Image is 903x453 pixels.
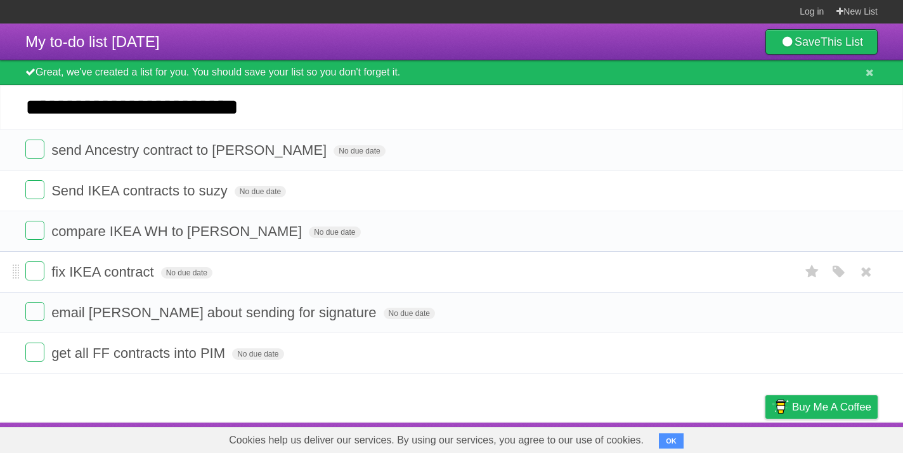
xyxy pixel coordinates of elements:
span: compare IKEA WH to [PERSON_NAME] [51,223,305,239]
span: No due date [232,348,283,360]
a: Buy me a coffee [765,395,878,419]
label: Star task [800,261,824,282]
a: Suggest a feature [798,426,878,450]
label: Done [25,302,44,321]
label: Done [25,261,44,280]
a: Developers [639,426,690,450]
label: Done [25,180,44,199]
span: fix IKEA contract [51,264,157,280]
a: SaveThis List [765,29,878,55]
span: Cookies help us deliver our services. By using our services, you agree to our use of cookies. [216,428,656,453]
span: My to-do list [DATE] [25,33,160,50]
span: Buy me a coffee [792,396,871,418]
label: Done [25,140,44,159]
a: About [597,426,623,450]
span: send Ancestry contract to [PERSON_NAME] [51,142,330,158]
a: Privacy [749,426,782,450]
span: get all FF contracts into PIM [51,345,228,361]
span: No due date [384,308,435,319]
label: Done [25,343,44,362]
span: No due date [334,145,385,157]
span: email [PERSON_NAME] about sending for signature [51,305,379,320]
span: No due date [235,186,286,197]
span: Send IKEA contracts to suzy [51,183,231,199]
span: No due date [309,226,360,238]
span: No due date [161,267,212,279]
label: Done [25,221,44,240]
a: Terms [706,426,734,450]
img: Buy me a coffee [772,396,789,417]
button: OK [659,433,684,449]
b: This List [821,36,863,48]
